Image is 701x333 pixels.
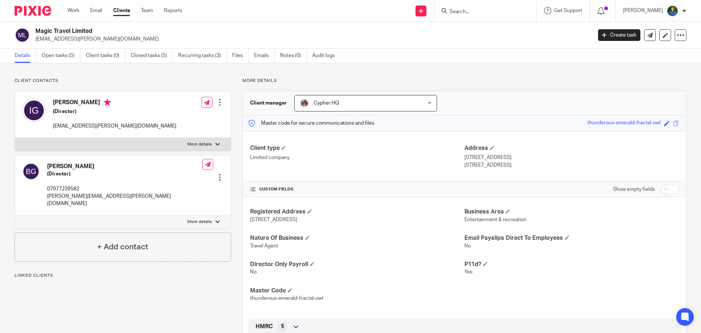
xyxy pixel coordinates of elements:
[22,163,40,180] img: svg%3E
[178,49,227,63] a: Recurring tasks (3)
[15,6,51,16] img: Pixie
[598,29,640,41] a: Create task
[464,217,526,222] span: Entertainment & recreation
[141,7,153,14] a: Team
[464,243,471,249] span: No
[250,296,323,301] span: thunderous-emerald-fractal-owl
[613,186,655,193] label: Show empty fields
[250,287,464,295] h4: Master Code
[90,7,102,14] a: Email
[15,49,36,63] a: Details
[232,49,249,63] a: Files
[464,154,679,161] p: [STREET_ADDRESS]
[256,323,273,330] span: HMRC
[35,27,477,35] h2: Magic Travel Limited
[242,78,686,84] p: More details
[464,269,472,275] span: Yes
[449,9,514,15] input: Search
[250,261,464,268] h4: Director Only Payroll
[250,269,257,275] span: No
[53,108,176,115] h5: (Director)
[554,8,582,13] span: Get Support
[250,154,464,161] p: Limited company
[250,243,278,249] span: Travel Agent
[464,144,679,152] h4: Address
[280,49,307,63] a: Notes (0)
[464,234,679,242] h4: Email Payslips Direct To Employees
[312,49,340,63] a: Audit logs
[42,49,80,63] a: Open tasks (5)
[464,261,679,268] h4: P11d?
[68,7,79,14] a: Work
[97,241,148,253] h4: + Add contact
[281,323,284,330] span: 5
[587,119,660,128] div: thunderous-emerald-fractal-owl
[248,120,374,127] p: Master code for secure communications and files
[47,185,202,193] p: 07977239582
[187,141,212,147] p: More details
[113,7,130,14] a: Clients
[35,35,587,43] p: [EMAIL_ADDRESS][PERSON_NAME][DOMAIN_NAME]
[86,49,125,63] a: Client tasks (0)
[314,101,339,106] span: Cypher HQ
[104,99,111,106] i: Primary
[667,5,678,17] img: xxZt8RRI.jpeg
[250,144,464,152] h4: Client type
[623,7,663,14] p: [PERSON_NAME]
[22,99,46,122] img: svg%3E
[53,99,176,108] h4: [PERSON_NAME]
[250,186,464,192] h4: CUSTOM FIELDS
[464,208,679,216] h4: Business Area
[300,99,309,107] img: A9EA1D9F-5CC4-4D49-85F1-B1749FAF3577.jpeg
[250,99,287,107] h3: Client manager
[15,273,231,279] p: Linked clients
[47,170,202,178] h5: (Director)
[250,234,464,242] h4: Nature Of Business
[250,208,464,216] h4: Registered Address
[53,122,176,130] p: [EMAIL_ADDRESS][PERSON_NAME][DOMAIN_NAME]
[250,217,297,222] span: [STREET_ADDRESS]
[464,162,679,169] p: [STREET_ADDRESS]
[187,219,212,225] p: More details
[15,78,231,84] p: Client contacts
[15,27,30,43] img: svg%3E
[47,193,202,208] p: [PERSON_NAME][EMAIL_ADDRESS][PERSON_NAME][DOMAIN_NAME]
[164,7,182,14] a: Reports
[47,163,202,170] h4: [PERSON_NAME]
[131,49,173,63] a: Closed tasks (5)
[254,49,275,63] a: Emails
